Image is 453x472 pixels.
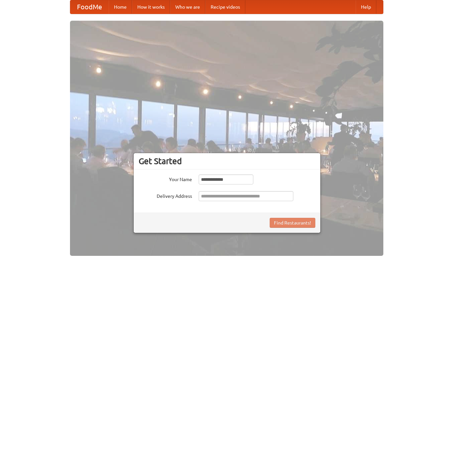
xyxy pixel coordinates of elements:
[109,0,132,14] a: Home
[170,0,205,14] a: Who we are
[356,0,376,14] a: Help
[132,0,170,14] a: How it works
[270,218,315,228] button: Find Restaurants!
[139,156,315,166] h3: Get Started
[205,0,245,14] a: Recipe videos
[139,174,192,183] label: Your Name
[70,0,109,14] a: FoodMe
[139,191,192,199] label: Delivery Address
